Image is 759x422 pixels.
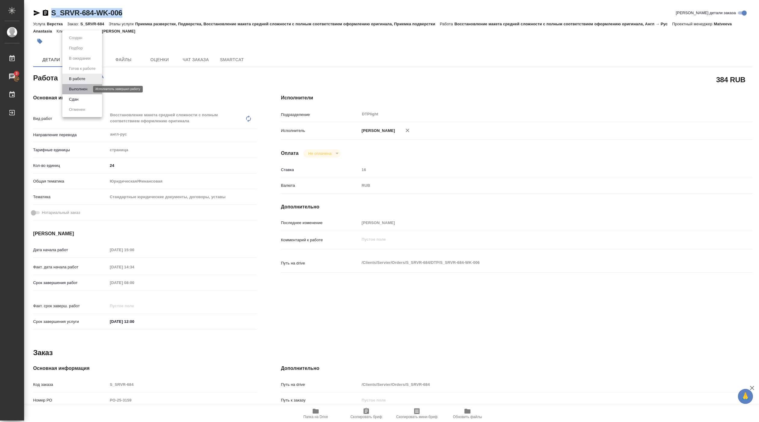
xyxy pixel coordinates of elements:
button: Готов к работе [67,65,97,72]
button: В работе [67,76,87,82]
button: Создан [67,35,84,41]
button: Подбор [67,45,85,52]
button: В ожидании [67,55,92,62]
button: Сдан [67,96,80,103]
button: Выполнен [67,86,89,92]
button: Отменен [67,106,87,113]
